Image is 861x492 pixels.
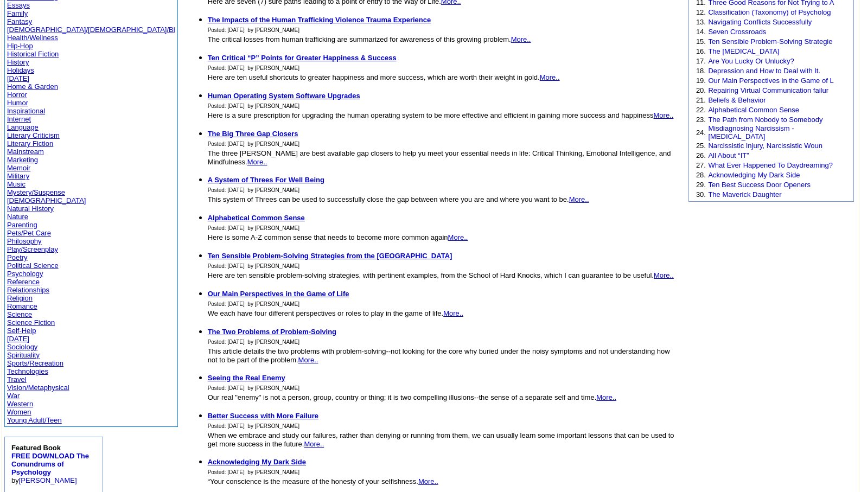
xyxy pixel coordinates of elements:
[708,116,822,124] a: The Path from Nobody to Somebody
[208,35,531,43] font: The critical losses from human trafficking are summarized for awareness of this growing problem.
[7,318,55,327] a: Science Fiction
[696,161,706,169] font: 27.
[418,477,438,485] a: More..
[708,86,828,94] a: Repairing Virtual Communication failur
[696,37,706,46] font: 15.
[208,477,438,485] font: “Your conscience is the measure of the honesty of your selfishness.
[208,290,349,298] a: Our Main Perspectives in the Game of Life
[11,444,89,476] b: Featured Book
[7,351,40,359] a: Spirituality
[7,310,32,318] a: Science
[7,148,44,156] a: Mainstream
[708,124,794,140] a: Misdiagnosing Narcissism - [MEDICAL_DATA]
[7,66,34,74] a: Holidays
[208,27,299,33] font: Posted: [DATE] by [PERSON_NAME]
[7,9,28,17] a: Family
[696,106,706,114] font: 22.
[7,416,62,424] a: Young Adult/Teen
[696,28,706,36] font: 14.
[208,423,299,429] font: Posted: [DATE] by [PERSON_NAME]
[708,190,781,199] a: The Maverick Daughter
[247,158,267,166] a: More..
[708,171,800,179] a: Acknowledging My Dark Side
[7,335,29,343] a: [DATE]
[208,195,589,203] font: This system of Threes can be used to successfully close the gap between where you are and where y...
[7,180,25,188] a: Music
[7,261,59,270] a: Political Science
[7,327,36,335] a: Self-Help
[7,213,28,221] a: Nature
[696,181,706,189] font: 29.
[708,151,749,159] a: All About “IT”
[569,195,589,203] a: More..
[7,17,32,25] a: Fantasy
[7,286,49,294] a: Relationships
[7,50,59,58] a: Historical Fiction
[654,271,674,279] a: More..
[7,384,69,392] a: Vision/Metaphysical
[708,67,820,75] a: Depression and How to Deal with It.
[7,99,28,107] a: Humor
[208,103,299,109] font: Posted: [DATE] by [PERSON_NAME]
[208,339,299,345] font: Posted: [DATE] by [PERSON_NAME]
[208,176,324,184] a: A System of Threes For Well Being
[208,385,299,391] font: Posted: [DATE] by [PERSON_NAME]
[208,130,298,138] a: The Big Three Gap Closers
[696,116,706,124] font: 23.
[208,431,674,448] font: When we embrace and study our failures, rather than denying or running from them, we can usually ...
[708,57,794,65] a: Are You Lucky Or Unlucky?
[696,86,706,94] font: 20.
[708,96,766,104] a: Beliefs & Behavior
[696,18,706,26] font: 13.
[208,233,468,241] font: Here is some A-Z common sense that needs to become more common again
[7,34,58,42] a: Health/Wellness
[696,171,706,179] font: 28.
[208,149,671,166] font: The three [PERSON_NAME] are best available gap closers to help yu meet your essential needs in li...
[7,91,27,99] a: Horror
[7,375,27,384] a: Travel
[7,270,43,278] a: Psychology
[19,476,77,484] a: [PERSON_NAME]
[7,115,31,123] a: Internet
[708,18,812,26] a: Navigating Conflicts Successfully
[7,74,29,82] a: [DATE]
[11,452,89,476] a: FREE DOWNLOAD The Conundrums of Psychology
[208,458,306,466] a: Acknowledging My Dark Side
[7,359,63,367] a: Sports/Recreation
[7,253,28,261] a: Poetry
[7,123,39,131] a: Language
[208,141,299,147] font: Posted: [DATE] by [PERSON_NAME]
[7,164,30,172] a: Memoir
[708,161,833,169] a: What Ever Happened To Daydreaming?
[708,142,822,150] a: Narcissistic Injury, Narcissistic Woun
[7,25,175,34] a: [DEMOGRAPHIC_DATA]/[DEMOGRAPHIC_DATA]/Bi
[208,214,305,222] a: Alphabetical Common Sense
[208,301,299,307] font: Posted: [DATE] by [PERSON_NAME]
[7,188,65,196] a: Mystery/Suspense
[7,196,86,205] a: [DEMOGRAPHIC_DATA]
[7,400,33,408] a: Western
[208,16,431,24] a: The Impacts of the Human Trafficking Violence Trauma Experience
[511,35,531,43] a: More..
[7,229,51,237] a: Pets/Pet Care
[696,142,706,150] font: 25.
[7,139,53,148] a: Literary Fiction
[208,54,397,62] a: Ten Critical “P” Points for Greater Happiness & Success
[208,374,285,382] a: Seeing the Real Enemy
[7,205,54,213] a: Natural History
[696,8,706,16] font: 12.
[7,82,58,91] a: Home & Garden
[208,469,299,475] font: Posted: [DATE] by [PERSON_NAME]
[7,343,37,351] a: Sociology
[7,392,20,400] a: War
[696,190,706,199] font: 30.
[298,356,318,364] a: More..
[708,28,766,36] a: Seven Crossroads
[208,412,318,420] a: Better Success with More Failure
[708,47,779,55] a: The [MEDICAL_DATA]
